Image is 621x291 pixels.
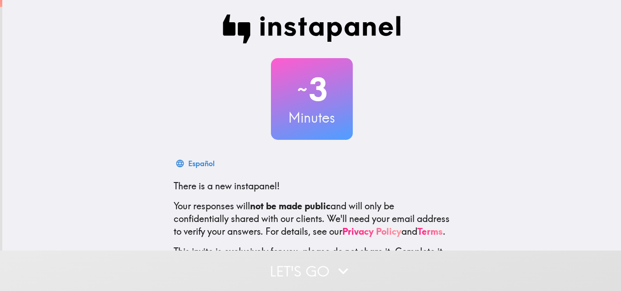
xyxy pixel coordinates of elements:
[296,76,309,103] span: ~
[223,15,401,44] img: Instapanel
[271,108,353,127] h3: Minutes
[342,226,401,237] a: Privacy Policy
[417,226,443,237] a: Terms
[174,180,280,192] span: There is a new instapanel!
[188,157,215,170] div: Español
[174,154,218,173] button: Español
[174,245,450,271] p: This invite is exclusively for you, please do not share it. Complete it soon because spots are li...
[174,200,450,238] p: Your responses will and will only be confidentially shared with our clients. We'll need your emai...
[271,71,353,108] h2: 3
[250,200,331,212] b: not be made public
